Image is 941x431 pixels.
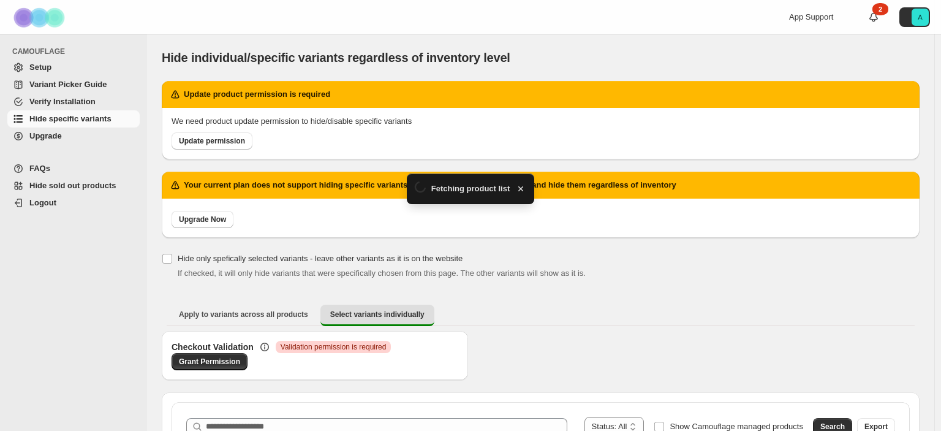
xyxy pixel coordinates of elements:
[7,93,140,110] a: Verify Installation
[7,128,140,145] a: Upgrade
[899,7,930,27] button: Avatar with initials A
[29,198,56,207] span: Logout
[670,422,803,431] span: Show Camouflage managed products
[172,132,252,150] a: Update permission
[169,305,318,324] button: Apply to variants across all products
[12,47,141,56] span: CAMOUFLAGE
[7,177,140,194] a: Hide sold out products
[7,59,140,76] a: Setup
[178,254,463,263] span: Hide only spefically selected variants - leave other variants as it is on the website
[789,12,833,21] span: App Support
[29,63,51,72] span: Setup
[918,13,923,21] text: A
[7,76,140,93] a: Variant Picker Guide
[172,353,248,370] a: Grant Permission
[172,341,254,353] h3: Checkout Validation
[29,114,111,123] span: Hide specific variants
[10,1,71,34] img: Camouflage
[29,97,96,106] span: Verify Installation
[281,342,387,352] span: Validation permission is required
[29,80,107,89] span: Variant Picker Guide
[330,310,425,319] span: Select variants individually
[431,183,510,195] span: Fetching product list
[162,51,510,64] span: Hide individual/specific variants regardless of inventory level
[179,215,226,224] span: Upgrade Now
[184,88,330,101] h2: Update product permission is required
[872,3,888,15] div: 2
[179,357,240,367] span: Grant Permission
[29,131,62,140] span: Upgrade
[179,136,245,146] span: Update permission
[7,160,140,177] a: FAQs
[29,181,116,190] span: Hide sold out products
[7,194,140,212] a: Logout
[179,310,308,319] span: Apply to variants across all products
[172,211,233,228] a: Upgrade Now
[178,269,586,278] span: If checked, it will only hide variants that were specifically chosen from this page. The other va...
[320,305,434,326] button: Select variants individually
[29,164,50,173] span: FAQs
[912,9,929,26] span: Avatar with initials A
[184,179,676,191] h2: Your current plan does not support hiding specific variants. Upgrade now to select variants and h...
[867,11,880,23] a: 2
[7,110,140,128] a: Hide specific variants
[172,116,412,126] span: We need product update permission to hide/disable specific variants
